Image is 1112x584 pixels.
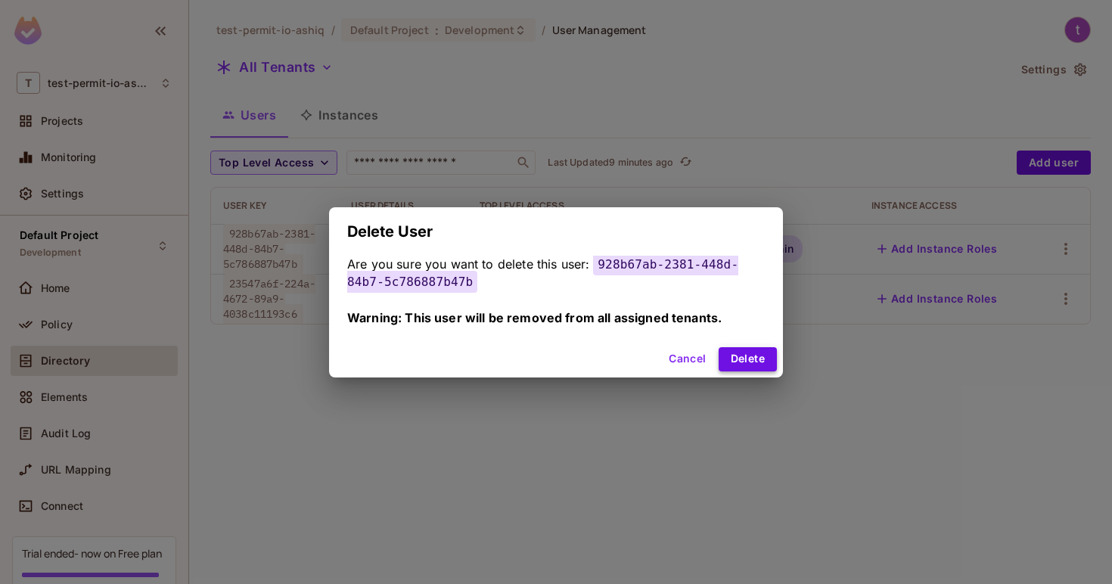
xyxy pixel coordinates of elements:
[719,347,777,371] button: Delete
[663,347,712,371] button: Cancel
[347,253,738,293] span: 928b67ab-2381-448d-84b7-5c786887b47b
[329,207,783,256] h2: Delete User
[347,310,722,325] span: Warning: This user will be removed from all assigned tenants.
[347,256,589,272] span: Are you sure you want to delete this user:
